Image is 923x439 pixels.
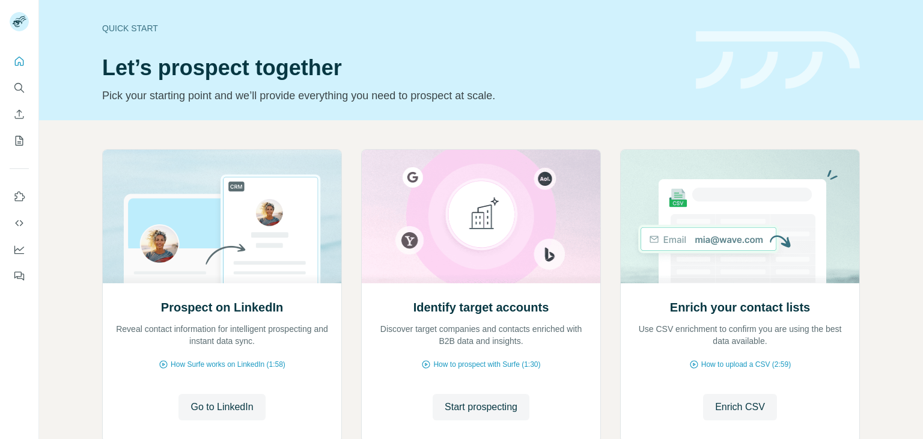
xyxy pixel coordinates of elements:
[433,394,529,420] button: Start prospecting
[670,299,810,316] h2: Enrich your contact lists
[374,323,588,347] p: Discover target companies and contacts enriched with B2B data and insights.
[413,299,549,316] h2: Identify target accounts
[703,394,777,420] button: Enrich CSV
[102,22,681,34] div: Quick start
[10,212,29,234] button: Use Surfe API
[715,400,765,414] span: Enrich CSV
[102,87,681,104] p: Pick your starting point and we’ll provide everything you need to prospect at scale.
[10,186,29,207] button: Use Surfe on LinkedIn
[433,359,540,370] span: How to prospect with Surfe (1:30)
[10,239,29,260] button: Dashboard
[633,323,847,347] p: Use CSV enrichment to confirm you are using the best data available.
[161,299,283,316] h2: Prospect on LinkedIn
[10,265,29,287] button: Feedback
[10,130,29,152] button: My lists
[190,400,253,414] span: Go to LinkedIn
[445,400,517,414] span: Start prospecting
[361,150,601,283] img: Identify target accounts
[115,323,329,347] p: Reveal contact information for intelligent prospecting and instant data sync.
[102,56,681,80] h1: Let’s prospect together
[620,150,860,283] img: Enrich your contact lists
[171,359,285,370] span: How Surfe works on LinkedIn (1:58)
[10,77,29,99] button: Search
[701,359,791,370] span: How to upload a CSV (2:59)
[10,51,29,72] button: Quick start
[178,394,265,420] button: Go to LinkedIn
[102,150,342,283] img: Prospect on LinkedIn
[696,31,860,90] img: banner
[10,103,29,125] button: Enrich CSV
